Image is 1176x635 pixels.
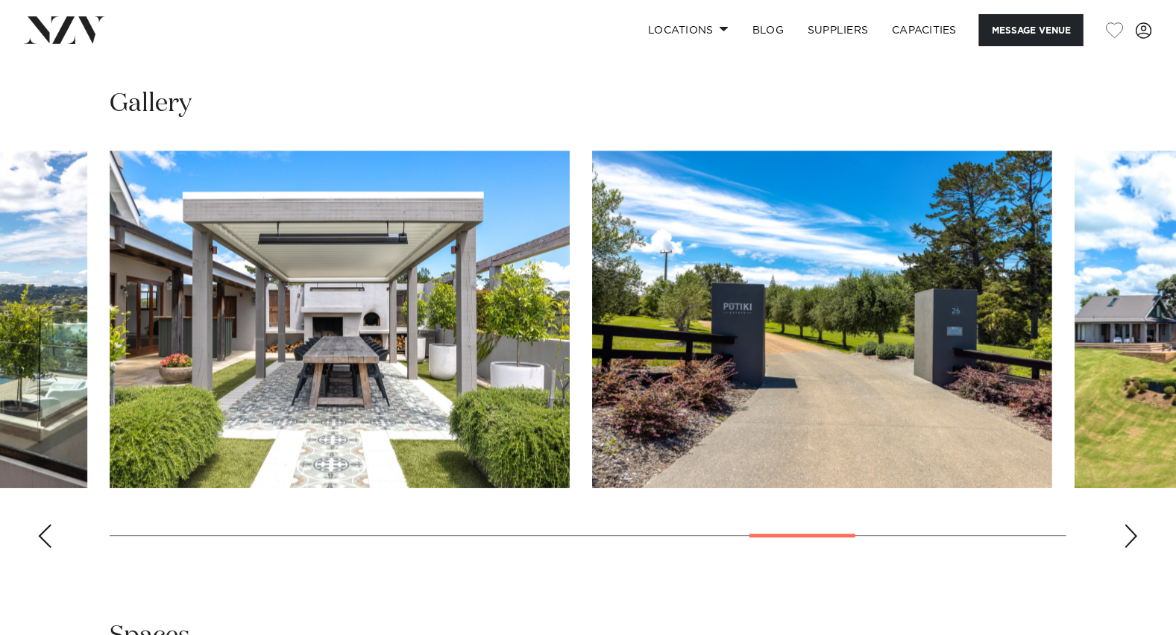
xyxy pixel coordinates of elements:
[24,16,105,43] img: nzv-logo.png
[110,151,570,488] img: Outdoor dining at Putiki Estate on Waiheke Island
[740,14,796,46] a: BLOG
[881,14,969,46] a: Capacities
[592,151,1052,488] img: Gates to Putiki Estate on Waiheke Island
[636,14,740,46] a: Locations
[592,151,1052,488] swiper-slide: 14 / 18
[110,87,192,121] h2: Gallery
[796,14,880,46] a: SUPPLIERS
[110,151,570,488] swiper-slide: 13 / 18
[979,14,1084,46] button: Message Venue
